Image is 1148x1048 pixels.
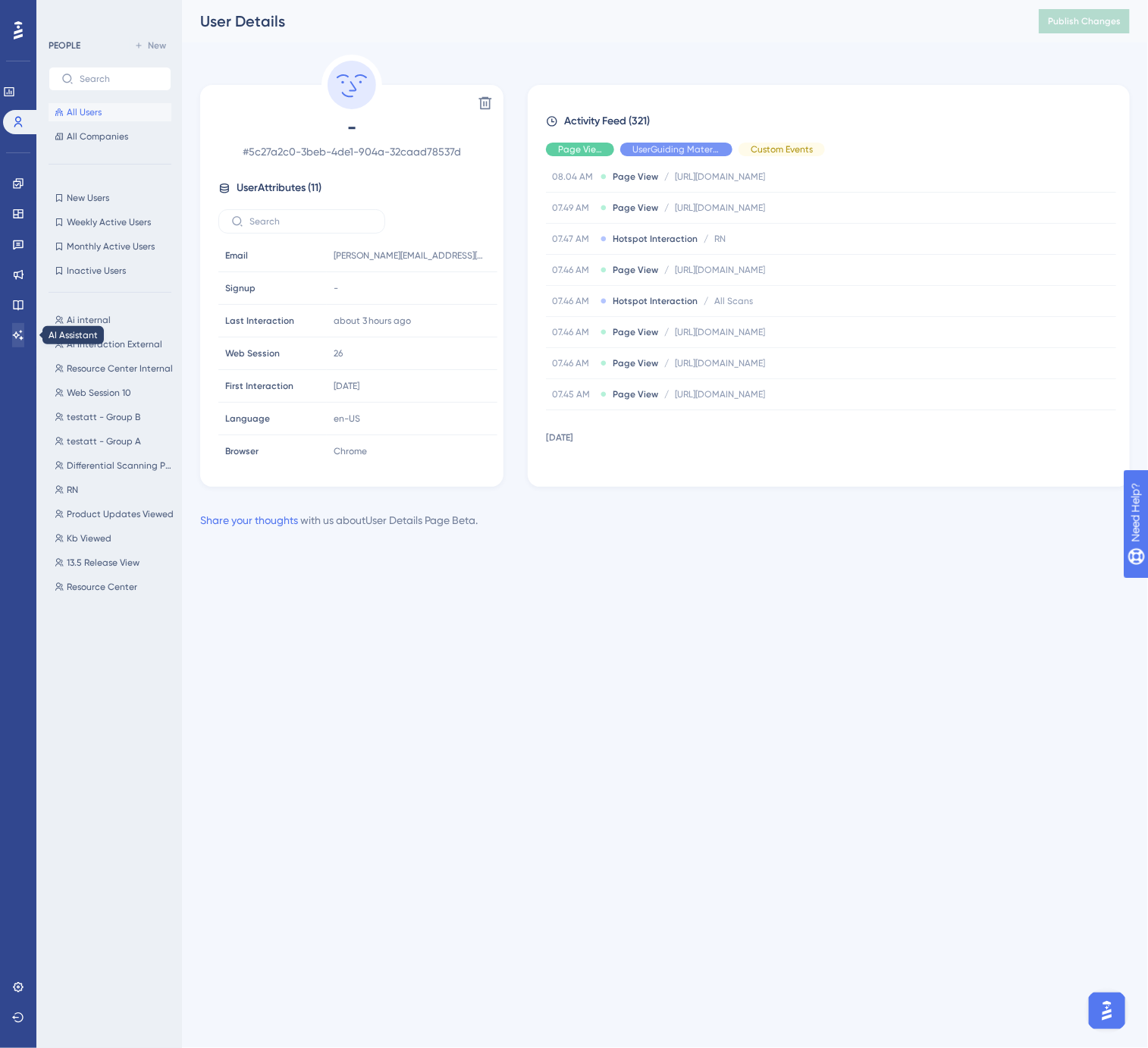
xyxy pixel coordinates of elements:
[67,314,111,326] span: Ai internal
[334,445,367,457] span: Chrome
[334,315,412,326] time: about 3 hours ago
[613,357,658,369] span: Page View
[67,460,174,472] span: Differential Scanning Post
[675,264,765,276] span: [URL][DOMAIN_NAME]
[225,413,270,425] span: Language
[552,357,594,369] span: 07.46 AM
[67,581,137,593] span: Resource Center
[613,264,658,276] span: Page View
[704,233,708,245] span: /
[334,249,485,262] span: [PERSON_NAME][EMAIL_ADDRESS][PERSON_NAME][DOMAIN_NAME]
[148,39,166,52] span: New
[49,189,171,207] button: New Users
[714,233,726,245] span: RN
[67,484,78,496] span: RN
[237,179,322,197] span: User Attributes ( 11 )
[1048,15,1121,27] span: Publish Changes
[552,171,594,183] span: 08.04 AM
[664,326,669,338] span: /
[49,311,180,329] button: Ai internal
[552,326,594,338] span: 07.46 AM
[558,143,602,155] span: Page View
[751,143,813,155] span: Custom Events
[49,103,171,121] button: All Users
[49,432,180,450] button: testatt - Group A
[552,264,594,276] span: 07.46 AM
[67,106,102,118] span: All Users
[225,347,280,359] span: Web Session
[664,202,669,214] span: /
[67,265,126,277] span: Inactive Users
[67,508,174,520] span: Product Updates Viewed
[67,362,173,375] span: Resource Center Internal
[613,295,698,307] span: Hotspot Interaction
[49,578,180,596] button: Resource Center
[675,388,765,400] span: [URL][DOMAIN_NAME]
[664,264,669,276] span: /
[664,171,669,183] span: /
[67,216,151,228] span: Weekly Active Users
[36,4,95,22] span: Need Help?
[632,143,720,155] span: UserGuiding Material
[552,233,594,245] span: 07.47 AM
[225,380,293,392] span: First Interaction
[49,237,171,256] button: Monthly Active Users
[49,335,180,353] button: Ai Interaction External
[49,262,171,280] button: Inactive Users
[67,411,140,423] span: testatt - Group B
[613,326,658,338] span: Page View
[129,36,171,55] button: New
[200,511,478,529] div: with us about User Details Page Beta .
[49,481,180,499] button: RN
[552,295,594,307] span: 07.46 AM
[49,384,180,402] button: Web Session 10
[200,11,1001,32] div: User Details
[675,171,765,183] span: [URL][DOMAIN_NAME]
[225,282,256,294] span: Signup
[67,387,131,399] span: Web Session 10
[613,171,658,183] span: Page View
[218,115,485,140] span: -
[249,216,372,227] input: Search
[613,388,658,400] span: Page View
[67,532,111,544] span: Kb Viewed
[664,388,669,400] span: /
[218,143,485,161] span: # 5c27a2c0-3beb-4de1-904a-32caad78537d
[49,457,180,475] button: Differential Scanning Post
[613,202,658,214] span: Page View
[1084,988,1130,1034] iframe: UserGuiding AI Assistant Launcher
[80,74,158,84] input: Search
[552,388,594,400] span: 07.45 AM
[49,127,171,146] button: All Companies
[334,347,343,359] span: 26
[49,213,171,231] button: Weekly Active Users
[49,408,180,426] button: testatt - Group B
[225,315,294,327] span: Last Interaction
[334,282,338,294] span: -
[225,249,248,262] span: Email
[67,435,141,447] span: testatt - Group A
[67,557,140,569] span: 13.5 Release View
[334,413,360,425] span: en-US
[49,529,180,548] button: Kb Viewed
[67,240,155,253] span: Monthly Active Users
[704,295,708,307] span: /
[67,338,162,350] span: Ai Interaction External
[67,192,109,204] span: New Users
[564,112,650,130] span: Activity Feed (321)
[334,381,359,391] time: [DATE]
[675,326,765,338] span: [URL][DOMAIN_NAME]
[49,554,180,572] button: 13.5 Release View
[675,202,765,214] span: [URL][DOMAIN_NAME]
[200,514,298,526] a: Share your thoughts
[613,233,698,245] span: Hotspot Interaction
[664,357,669,369] span: /
[546,410,1116,459] td: [DATE]
[1039,9,1130,33] button: Publish Changes
[225,445,259,457] span: Browser
[552,202,594,214] span: 07.49 AM
[675,357,765,369] span: [URL][DOMAIN_NAME]
[49,505,180,523] button: Product Updates Viewed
